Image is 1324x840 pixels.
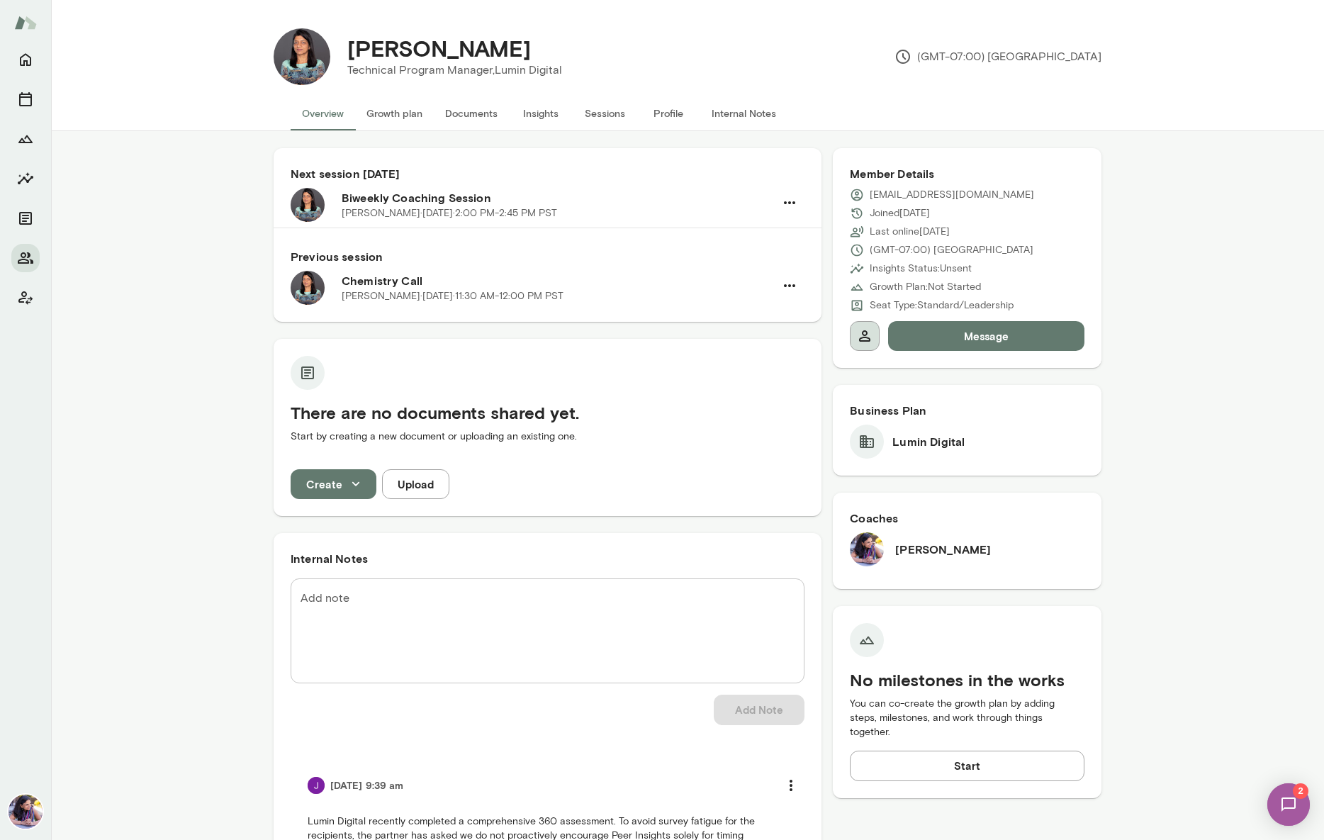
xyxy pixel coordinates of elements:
[291,469,376,499] button: Create
[11,45,40,74] button: Home
[870,280,981,294] p: Growth Plan: Not Started
[850,510,1084,527] h6: Coaches
[434,96,509,130] button: Documents
[870,262,972,276] p: Insights Status: Unsent
[850,751,1084,780] button: Start
[291,248,804,265] h6: Previous session
[11,125,40,153] button: Growth Plan
[342,289,563,303] p: [PERSON_NAME] · [DATE] · 11:30 AM-12:00 PM PST
[850,532,884,566] img: Aradhana Goel
[291,550,804,567] h6: Internal Notes
[11,85,40,113] button: Sessions
[573,96,636,130] button: Sessions
[895,541,991,558] h6: [PERSON_NAME]
[355,96,434,130] button: Growth plan
[776,771,806,800] button: more
[382,469,449,499] button: Upload
[330,778,403,793] h6: [DATE] 9:39 am
[11,204,40,233] button: Documents
[636,96,700,130] button: Profile
[342,206,557,220] p: [PERSON_NAME] · [DATE] · 2:00 PM-2:45 PM PST
[291,96,355,130] button: Overview
[11,244,40,272] button: Members
[850,668,1084,691] h5: No milestones in the works
[14,9,37,36] img: Mento
[274,28,330,85] img: Bhavna Mittal
[850,697,1084,739] p: You can co-create the growth plan by adding steps, milestones, and work through things together.
[870,243,1033,257] p: (GMT-07:00) [GEOGRAPHIC_DATA]
[870,298,1014,313] p: Seat Type: Standard/Leadership
[342,189,775,206] h6: Biweekly Coaching Session
[11,164,40,193] button: Insights
[308,777,325,794] img: Jocelyn Grodin
[9,795,43,829] img: Aradhana Goel
[894,48,1101,65] p: (GMT-07:00) [GEOGRAPHIC_DATA]
[892,433,965,450] h6: Lumin Digital
[870,225,950,239] p: Last online [DATE]
[509,96,573,130] button: Insights
[870,206,930,220] p: Joined [DATE]
[347,62,562,79] p: Technical Program Manager, Lumin Digital
[11,284,40,312] button: Client app
[291,401,804,424] h5: There are no documents shared yet.
[850,402,1084,419] h6: Business Plan
[342,272,775,289] h6: Chemistry Call
[870,188,1034,202] p: [EMAIL_ADDRESS][DOMAIN_NAME]
[700,96,787,130] button: Internal Notes
[291,430,804,444] p: Start by creating a new document or uploading an existing one.
[888,321,1084,351] button: Message
[850,165,1084,182] h6: Member Details
[291,165,804,182] h6: Next session [DATE]
[347,35,531,62] h4: [PERSON_NAME]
